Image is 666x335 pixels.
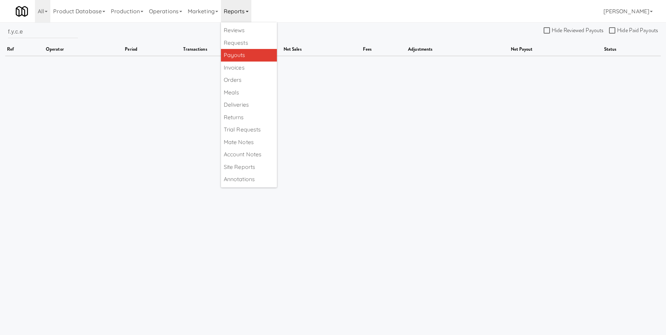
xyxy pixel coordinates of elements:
[406,43,509,56] th: adjustments
[602,43,661,56] th: status
[609,28,617,34] input: Hide Paid Payouts
[221,74,277,86] a: Orders
[609,25,658,36] label: Hide Paid Payouts
[181,43,281,56] th: transactions
[221,99,277,111] a: Deliveries
[221,86,277,99] a: Meals
[8,25,78,38] input: Search by operator
[221,136,277,149] a: Mate Notes
[44,43,123,56] th: operator
[221,62,277,74] a: Invoices
[221,161,277,173] a: Site Reports
[221,148,277,161] a: Account Notes
[544,25,603,36] label: Hide Reviewed Payouts
[221,123,277,136] a: Trial Requests
[282,43,361,56] th: net sales
[221,173,277,186] a: Annotations
[5,43,44,56] th: ref
[221,37,277,49] a: Requests
[509,43,602,56] th: net payout
[544,28,552,34] input: Hide Reviewed Payouts
[221,111,277,124] a: Returns
[16,5,28,17] img: Micromart
[221,24,277,37] a: Reviews
[123,43,181,56] th: period
[221,49,277,62] a: Payouts
[361,43,407,56] th: fees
